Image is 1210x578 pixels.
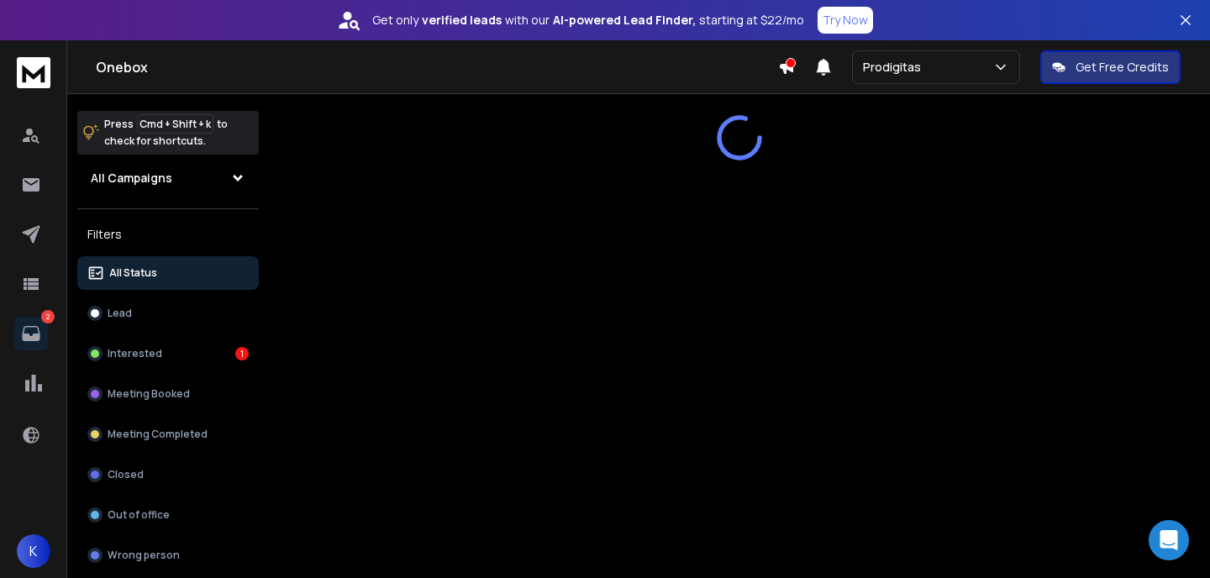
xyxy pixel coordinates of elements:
h1: All Campaigns [91,170,172,187]
button: Lead [77,297,259,330]
p: Prodigitas [863,59,928,76]
strong: verified leads [422,12,502,29]
img: logo [17,57,50,88]
h3: Filters [77,223,259,246]
p: Meeting Completed [108,428,208,441]
button: K [17,534,50,568]
p: Wrong person [108,549,180,562]
p: Try Now [823,12,868,29]
p: Press to check for shortcuts. [104,116,228,150]
button: Interested1 [77,337,259,370]
button: All Status [77,256,259,290]
button: All Campaigns [77,161,259,195]
button: Out of office [77,498,259,532]
h1: Onebox [96,57,778,77]
strong: AI-powered Lead Finder, [553,12,696,29]
p: Interested [108,347,162,360]
div: 1 [235,347,249,360]
p: Meeting Booked [108,387,190,401]
p: Get only with our starting at $22/mo [372,12,804,29]
button: Wrong person [77,539,259,572]
button: Meeting Booked [77,377,259,411]
button: Closed [77,458,259,491]
p: All Status [109,266,157,280]
p: Lead [108,307,132,320]
span: Cmd + Shift + k [137,114,213,134]
button: Meeting Completed [77,418,259,451]
div: Open Intercom Messenger [1149,520,1189,560]
button: Get Free Credits [1040,50,1181,84]
p: 2 [41,310,55,323]
p: Closed [108,468,144,481]
button: Try Now [818,7,873,34]
a: 2 [14,317,48,350]
p: Get Free Credits [1076,59,1169,76]
p: Out of office [108,508,170,522]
